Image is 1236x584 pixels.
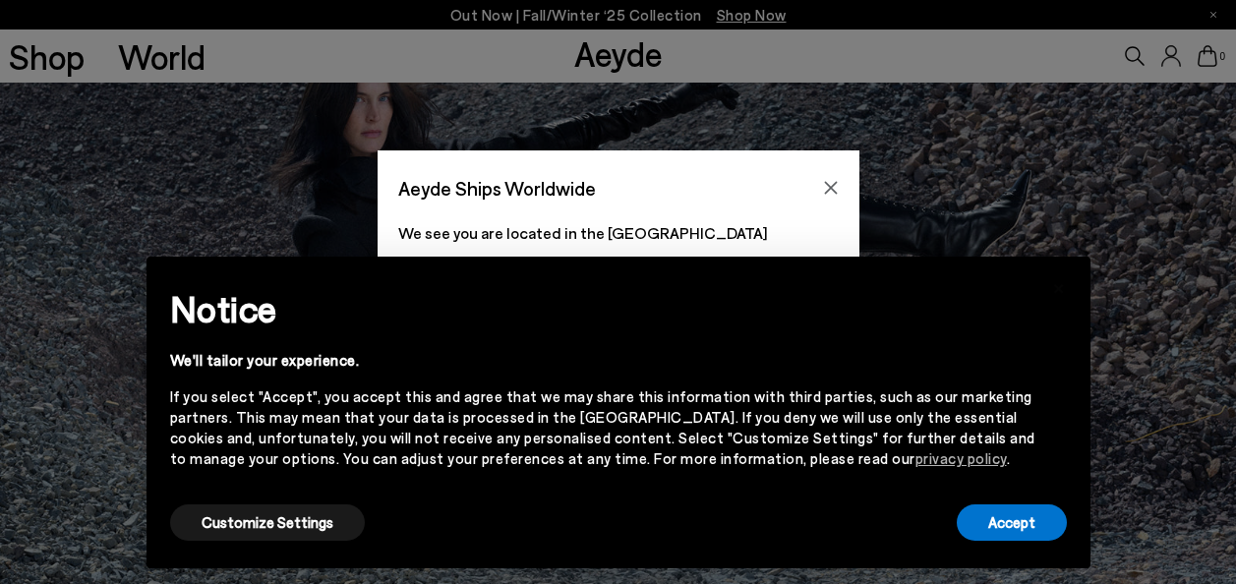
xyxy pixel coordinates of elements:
[170,386,1035,469] div: If you select "Accept", you accept this and agree that we may share this information with third p...
[170,350,1035,371] div: We'll tailor your experience.
[398,171,596,205] span: Aeyde Ships Worldwide
[1052,271,1066,300] span: ×
[170,283,1035,334] h2: Notice
[398,221,839,245] p: We see you are located in the [GEOGRAPHIC_DATA]
[816,173,846,203] button: Close
[957,504,1067,541] button: Accept
[915,449,1007,467] a: privacy policy
[170,504,365,541] button: Customize Settings
[1035,263,1083,310] button: Close this notice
